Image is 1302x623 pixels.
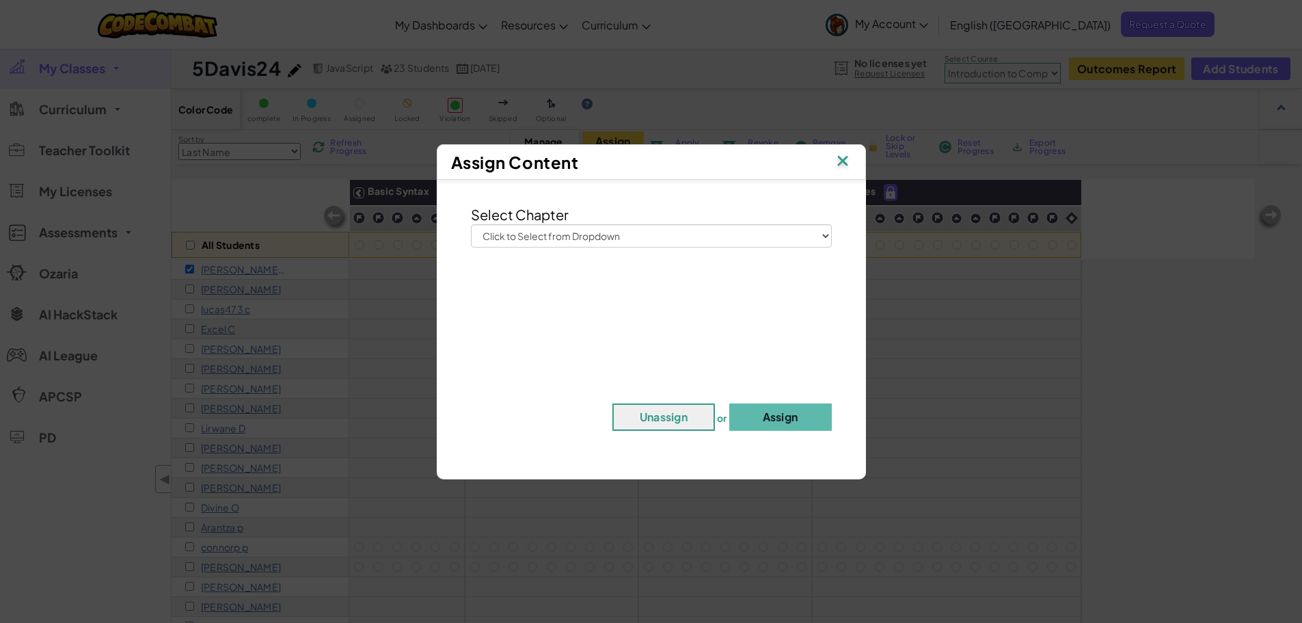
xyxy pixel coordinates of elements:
button: Unassign [612,403,715,431]
span: Select Chapter [471,206,569,223]
span: or [717,411,727,423]
span: Assign Content [451,152,579,172]
img: IconClose.svg [834,152,852,172]
button: Assign [729,403,832,431]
